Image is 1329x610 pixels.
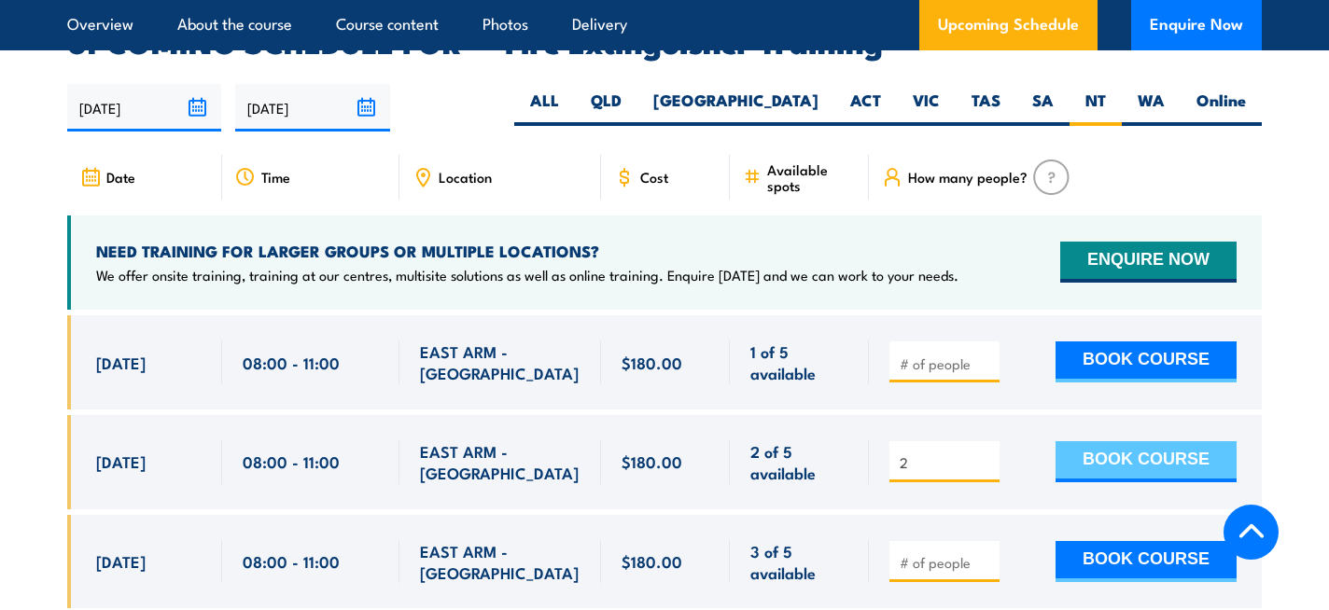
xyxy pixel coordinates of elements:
label: [GEOGRAPHIC_DATA] [637,90,834,126]
span: 3 of 5 available [750,540,848,584]
span: EAST ARM - [GEOGRAPHIC_DATA] [420,440,581,484]
span: $180.00 [622,451,682,472]
label: ALL [514,90,575,126]
span: $180.00 [622,352,682,373]
label: NT [1070,90,1122,126]
input: # of people [900,354,993,373]
input: To date [235,84,389,132]
span: 08:00 - 11:00 [243,550,340,572]
span: 1 of 5 available [750,340,848,384]
span: Available spots [767,161,856,193]
input: # of people [900,553,993,572]
label: WA [1122,90,1181,126]
input: # of people [900,453,993,472]
p: We offer onsite training, training at our centres, multisite solutions as well as online training... [96,266,958,284]
button: ENQUIRE NOW [1060,242,1237,283]
label: QLD [575,90,637,126]
button: BOOK COURSE [1056,541,1237,582]
label: TAS [956,90,1016,126]
span: EAST ARM - [GEOGRAPHIC_DATA] [420,540,581,584]
span: Location [439,169,492,185]
label: SA [1016,90,1070,126]
button: BOOK COURSE [1056,441,1237,482]
label: VIC [897,90,956,126]
span: 08:00 - 11:00 [243,451,340,472]
span: [DATE] [96,550,146,572]
span: [DATE] [96,352,146,373]
span: 2 of 5 available [750,440,848,484]
label: Online [1181,90,1262,126]
label: ACT [834,90,897,126]
span: Date [106,169,135,185]
span: 08:00 - 11:00 [243,352,340,373]
input: From date [67,84,221,132]
h4: NEED TRAINING FOR LARGER GROUPS OR MULTIPLE LOCATIONS? [96,241,958,261]
span: How many people? [908,169,1028,185]
span: Time [261,169,290,185]
h2: UPCOMING SCHEDULE FOR - "Fire Extinguisher Training" [67,28,1262,54]
span: $180.00 [622,550,682,572]
span: [DATE] [96,451,146,472]
span: Cost [640,169,668,185]
button: BOOK COURSE [1056,341,1237,382]
span: EAST ARM - [GEOGRAPHIC_DATA] [420,340,581,384]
